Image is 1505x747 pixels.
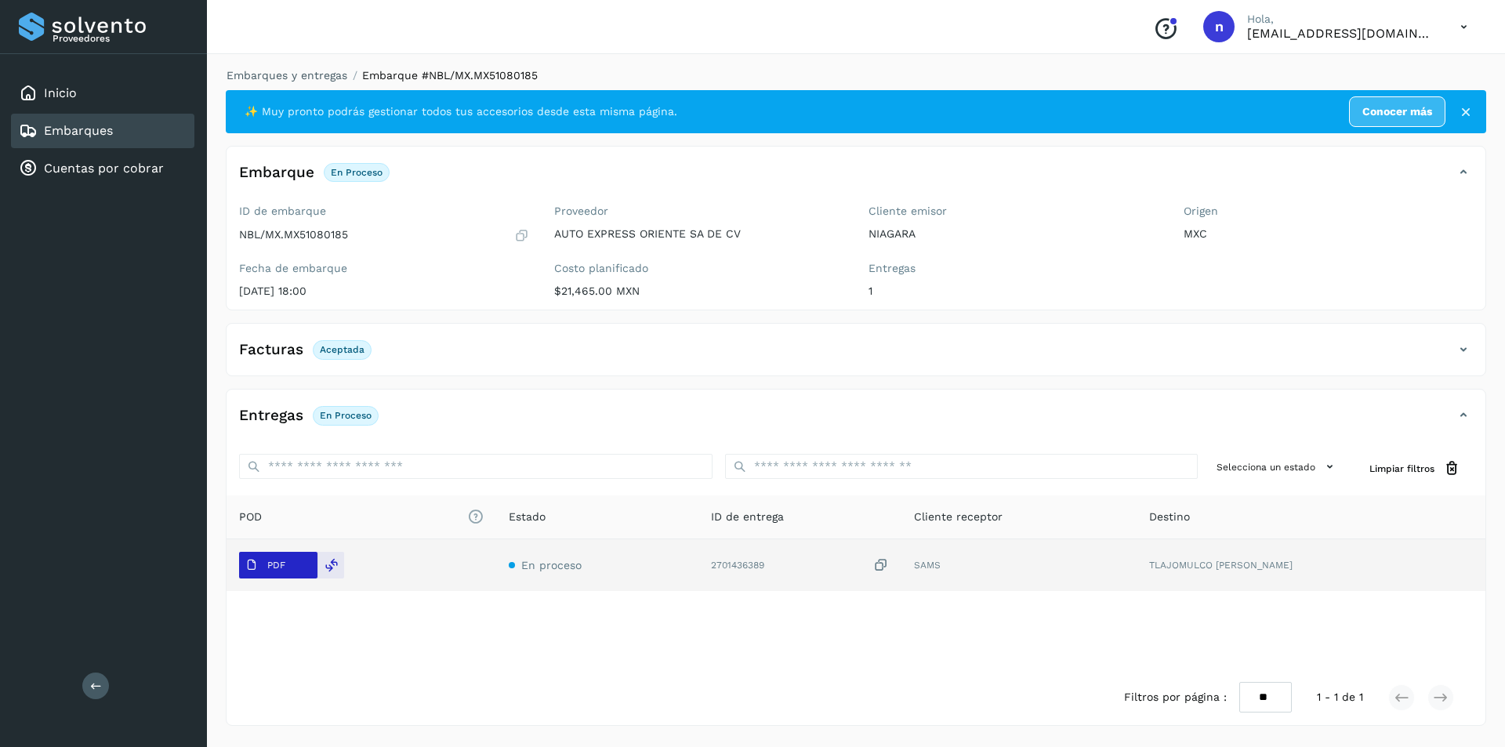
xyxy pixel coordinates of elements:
span: POD [239,509,484,525]
p: AUTO EXPRESS ORIENTE SA DE CV [554,227,844,241]
span: ID de entrega [711,509,784,525]
h4: Entregas [239,407,303,425]
span: Destino [1149,509,1190,525]
label: Proveedor [554,205,844,218]
span: Cliente receptor [914,509,1003,525]
a: Embarques [44,123,113,138]
label: Costo planificado [554,262,844,275]
a: Inicio [44,85,77,100]
label: ID de embarque [239,205,529,218]
nav: breadcrumb [226,67,1486,84]
p: MXC [1184,227,1474,241]
h4: Facturas [239,341,303,359]
div: Cuentas por cobrar [11,151,194,186]
span: Limpiar filtros [1369,462,1434,476]
div: 2701436389 [711,557,889,574]
button: PDF [239,552,317,578]
p: En proceso [331,167,383,178]
span: Embarque #NBL/MX.MX51080185 [362,69,538,82]
span: 1 - 1 de 1 [1317,689,1363,705]
label: Fecha de embarque [239,262,529,275]
p: NBL/MX.MX51080185 [239,228,348,241]
a: Conocer más [1349,96,1445,127]
label: Cliente emisor [869,205,1159,218]
p: NIAGARA [869,227,1159,241]
label: Origen [1184,205,1474,218]
p: Hola, [1247,13,1435,26]
button: Selecciona un estado [1210,454,1344,480]
div: EmbarqueEn proceso [227,159,1485,198]
p: Aceptada [320,344,364,355]
a: Cuentas por cobrar [44,161,164,176]
a: Embarques y entregas [227,69,347,82]
div: FacturasAceptada [227,336,1485,375]
button: Limpiar filtros [1357,454,1473,483]
td: SAMS [901,539,1137,591]
label: Entregas [869,262,1159,275]
td: TLAJOMULCO [PERSON_NAME] [1137,539,1485,591]
p: 1 [869,285,1159,298]
p: Proveedores [53,33,188,44]
p: En proceso [320,410,372,421]
p: PDF [267,560,285,571]
div: Embarques [11,114,194,148]
span: Estado [509,509,546,525]
p: [DATE] 18:00 [239,285,529,298]
h4: Embarque [239,164,314,182]
div: Inicio [11,76,194,111]
p: nchavez@aeo.mx [1247,26,1435,41]
p: $21,465.00 MXN [554,285,844,298]
span: En proceso [521,559,582,571]
span: ✨ Muy pronto podrás gestionar todos tus accesorios desde esta misma página. [245,103,677,120]
div: EntregasEn proceso [227,402,1485,441]
div: Reemplazar POD [317,552,344,578]
span: Filtros por página : [1124,689,1227,705]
